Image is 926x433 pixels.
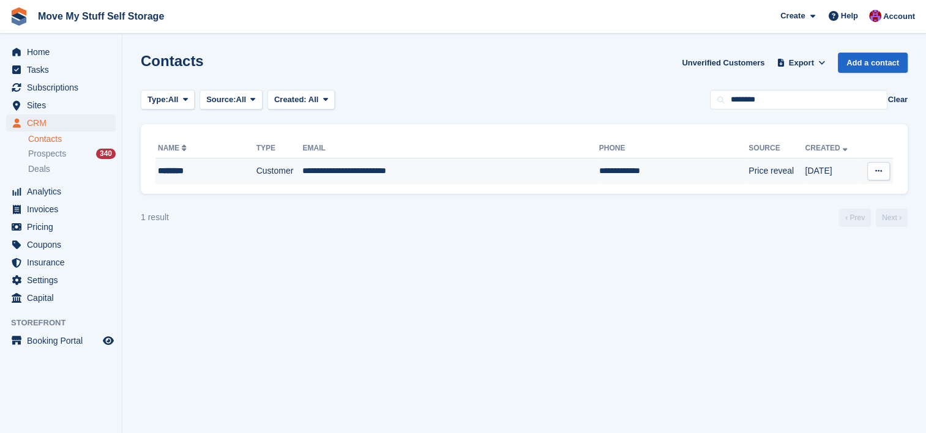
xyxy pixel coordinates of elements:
th: Type [256,139,303,158]
a: menu [6,183,116,200]
span: Insurance [27,254,100,271]
th: Source [749,139,805,158]
div: 1 result [141,211,169,224]
a: Next [876,209,908,227]
a: Move My Stuff Self Storage [33,6,169,26]
a: menu [6,332,116,349]
span: Help [841,10,858,22]
a: menu [6,114,116,131]
button: Export [774,53,828,73]
span: Capital [27,289,100,306]
span: Type: [147,94,168,106]
span: Subscriptions [27,79,100,96]
span: Deals [28,163,50,175]
span: Home [27,43,100,61]
a: menu [6,201,116,218]
img: stora-icon-8386f47178a22dfd0bd8f6a31ec36ba5ce8667c1dd55bd0f319d3a0aa187defe.svg [10,7,28,26]
nav: Page [837,209,910,227]
th: Phone [599,139,749,158]
a: menu [6,218,116,235]
span: Source: [206,94,236,106]
th: Email [302,139,599,158]
span: Booking Portal [27,332,100,349]
span: Pricing [27,218,100,235]
button: Created: All [267,90,335,110]
h1: Contacts [141,53,204,69]
span: Storefront [11,317,122,329]
a: Preview store [101,333,116,348]
a: menu [6,254,116,271]
a: Unverified Customers [677,53,769,73]
span: Account [883,10,915,23]
span: Sites [27,97,100,114]
span: CRM [27,114,100,131]
span: All [308,95,319,104]
a: Name [158,144,189,152]
a: Created [805,144,849,152]
a: menu [6,79,116,96]
span: Settings [27,272,100,289]
span: Export [789,57,814,69]
a: menu [6,97,116,114]
span: Invoices [27,201,100,218]
a: menu [6,289,116,306]
a: menu [6,272,116,289]
button: Clear [887,94,908,106]
td: Price reveal [749,158,805,184]
a: Contacts [28,133,116,145]
div: 340 [96,149,116,159]
a: Prospects 340 [28,147,116,160]
span: Coupons [27,236,100,253]
span: All [168,94,179,106]
span: All [236,94,247,106]
td: [DATE] [805,158,861,184]
button: Source: All [200,90,263,110]
span: Analytics [27,183,100,200]
a: menu [6,61,116,78]
button: Type: All [141,90,195,110]
img: Carrie Machin [869,10,881,22]
span: Tasks [27,61,100,78]
span: Created: [274,95,307,104]
a: menu [6,236,116,253]
span: Prospects [28,148,66,160]
a: menu [6,43,116,61]
a: Deals [28,163,116,176]
td: Customer [256,158,303,184]
a: Add a contact [838,53,908,73]
span: Create [780,10,805,22]
a: Previous [839,209,871,227]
